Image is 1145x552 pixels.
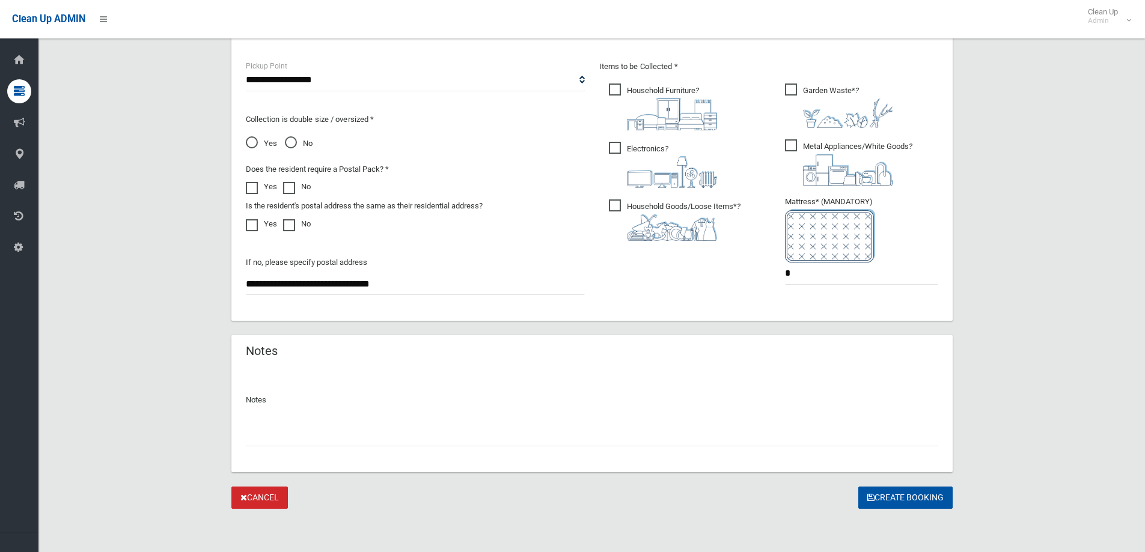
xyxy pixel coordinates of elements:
img: b13cc3517677393f34c0a387616ef184.png [627,214,717,241]
label: No [283,217,311,231]
i: ? [627,144,717,188]
i: ? [627,202,740,241]
label: Does the resident require a Postal Pack? * [246,162,389,177]
span: Metal Appliances/White Goods [785,139,912,186]
img: 36c1b0289cb1767239cdd3de9e694f19.png [803,154,893,186]
header: Notes [231,339,292,363]
span: Electronics [609,142,717,188]
small: Admin [1088,16,1118,25]
span: Yes [246,136,277,151]
span: Garden Waste* [785,83,893,128]
label: No [283,180,311,194]
span: Household Furniture [609,83,717,130]
img: 4fd8a5c772b2c999c83690221e5242e0.png [803,98,893,128]
img: e7408bece873d2c1783593a074e5cb2f.png [785,209,875,262]
img: 394712a680b73dbc3d2a6a3a7ffe5a07.png [627,156,717,188]
span: Clean Up ADMIN [12,13,85,25]
i: ? [803,86,893,128]
a: Cancel [231,487,288,509]
p: Collection is double size / oversized * [246,112,585,127]
label: Yes [246,217,277,231]
span: No [285,136,313,151]
i: ? [627,86,717,130]
span: Clean Up [1082,7,1130,25]
p: Items to be Collected * [599,59,938,74]
label: Is the resident's postal address the same as their residential address? [246,199,483,213]
label: Yes [246,180,277,194]
span: Household Goods/Loose Items* [609,199,740,241]
p: Notes [246,393,938,407]
span: Mattress* (MANDATORY) [785,197,938,262]
button: Create Booking [858,487,953,509]
img: aa9efdbe659d29b613fca23ba79d85cb.png [627,98,717,130]
label: If no, please specify postal address [246,255,367,270]
i: ? [803,142,912,186]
